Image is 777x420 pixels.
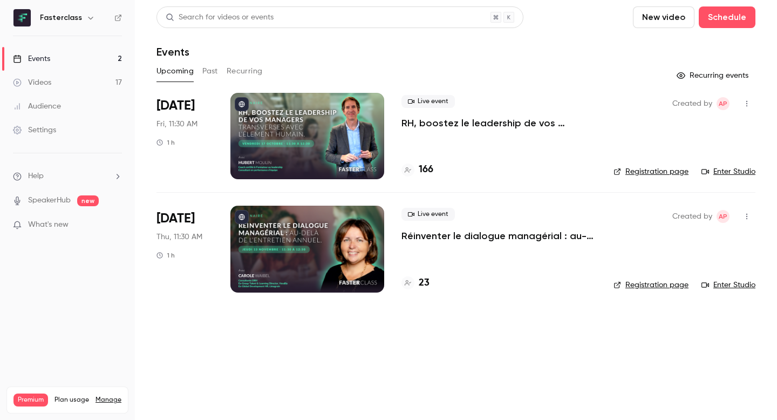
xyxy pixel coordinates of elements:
[227,63,263,80] button: Recurring
[401,208,455,221] span: Live event
[401,229,596,242] a: Réinventer le dialogue managérial : au-delà de l’entretien annuel.
[717,210,730,223] span: Amory Panné
[156,63,194,80] button: Upcoming
[13,53,50,64] div: Events
[401,276,430,290] a: 23
[719,210,727,223] span: AP
[156,138,175,147] div: 1 h
[13,77,51,88] div: Videos
[156,93,213,179] div: Oct 17 Fri, 11:30 AM (Europe/Paris)
[156,210,195,227] span: [DATE]
[156,206,213,292] div: Nov 13 Thu, 11:30 AM (Europe/Paris)
[13,101,61,112] div: Audience
[672,97,712,110] span: Created by
[717,97,730,110] span: Amory Panné
[401,162,433,177] a: 166
[419,162,433,177] h4: 166
[54,396,89,404] span: Plan usage
[28,195,71,206] a: SpeakerHub
[40,12,82,23] h6: Fasterclass
[401,117,596,130] a: RH, boostez le leadership de vos managers transverses avec l’Élement Humain.
[156,232,202,242] span: Thu, 11:30 AM
[701,166,755,177] a: Enter Studio
[633,6,694,28] button: New video
[156,97,195,114] span: [DATE]
[672,67,755,84] button: Recurring events
[401,95,455,108] span: Live event
[202,63,218,80] button: Past
[614,280,689,290] a: Registration page
[28,171,44,182] span: Help
[96,396,121,404] a: Manage
[13,171,122,182] li: help-dropdown-opener
[13,125,56,136] div: Settings
[156,45,189,58] h1: Events
[13,394,48,407] span: Premium
[13,9,31,26] img: Fasterclass
[614,166,689,177] a: Registration page
[156,119,197,130] span: Fri, 11:30 AM
[699,6,755,28] button: Schedule
[719,97,727,110] span: AP
[77,195,99,206] span: new
[419,276,430,290] h4: 23
[166,12,274,23] div: Search for videos or events
[156,251,175,260] div: 1 h
[701,280,755,290] a: Enter Studio
[28,219,69,231] span: What's new
[672,210,712,223] span: Created by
